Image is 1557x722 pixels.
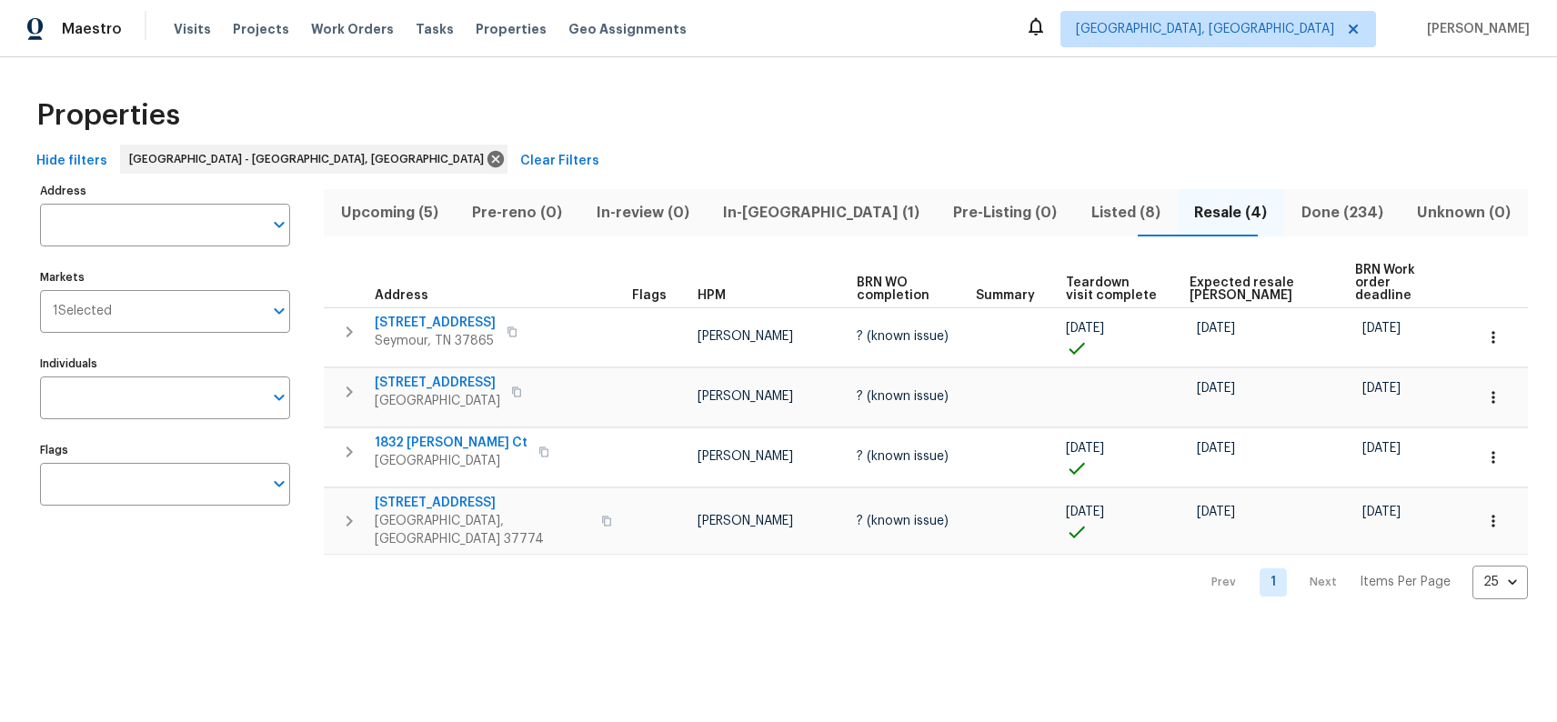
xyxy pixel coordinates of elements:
[1362,382,1401,395] span: [DATE]
[1066,442,1104,455] span: [DATE]
[513,145,607,178] button: Clear Filters
[29,145,115,178] button: Hide filters
[1362,322,1401,335] span: [DATE]
[1360,573,1451,591] p: Items Per Page
[1362,506,1401,518] span: [DATE]
[40,272,290,283] label: Markets
[976,289,1035,302] span: Summary
[1076,20,1334,38] span: [GEOGRAPHIC_DATA], [GEOGRAPHIC_DATA]
[717,200,925,226] span: In-[GEOGRAPHIC_DATA] (1)
[1190,276,1325,302] span: Expected resale [PERSON_NAME]
[590,200,695,226] span: In-review (0)
[40,186,290,196] label: Address
[1194,566,1528,599] nav: Pagination Navigation
[857,450,949,463] span: ? (known issue)
[335,200,444,226] span: Upcoming (5)
[948,200,1063,226] span: Pre-Listing (0)
[375,289,428,302] span: Address
[1066,322,1104,335] span: [DATE]
[520,150,599,173] span: Clear Filters
[632,289,667,302] span: Flags
[375,314,496,332] span: [STREET_ADDRESS]
[857,515,949,527] span: ? (known issue)
[698,390,793,403] span: [PERSON_NAME]
[1197,382,1235,395] span: [DATE]
[1197,442,1235,455] span: [DATE]
[266,385,292,410] button: Open
[266,212,292,237] button: Open
[266,298,292,324] button: Open
[129,150,491,168] span: [GEOGRAPHIC_DATA] - [GEOGRAPHIC_DATA], [GEOGRAPHIC_DATA]
[311,20,394,38] span: Work Orders
[1260,568,1287,597] a: Goto page 1
[1295,200,1389,226] span: Done (234)
[1197,322,1235,335] span: [DATE]
[174,20,211,38] span: Visits
[1197,506,1235,518] span: [DATE]
[53,304,112,319] span: 1 Selected
[375,374,500,392] span: [STREET_ADDRESS]
[1066,276,1158,302] span: Teardown visit complete
[40,358,290,369] label: Individuals
[40,445,290,456] label: Flags
[36,106,180,125] span: Properties
[375,392,500,410] span: [GEOGRAPHIC_DATA]
[120,145,507,174] div: [GEOGRAPHIC_DATA] - [GEOGRAPHIC_DATA], [GEOGRAPHIC_DATA]
[698,289,726,302] span: HPM
[36,150,107,173] span: Hide filters
[857,390,949,403] span: ? (known issue)
[698,330,793,343] span: [PERSON_NAME]
[1472,558,1528,606] div: 25
[375,452,527,470] span: [GEOGRAPHIC_DATA]
[233,20,289,38] span: Projects
[416,23,454,35] span: Tasks
[698,450,793,463] span: [PERSON_NAME]
[857,276,946,302] span: BRN WO completion
[698,515,793,527] span: [PERSON_NAME]
[1420,20,1530,38] span: [PERSON_NAME]
[375,332,496,350] span: Seymour, TN 37865
[1355,264,1442,302] span: BRN Work order deadline
[1411,200,1517,226] span: Unknown (0)
[857,330,949,343] span: ? (known issue)
[466,200,568,226] span: Pre-reno (0)
[266,471,292,496] button: Open
[375,434,527,452] span: 1832 [PERSON_NAME] Ct
[568,20,687,38] span: Geo Assignments
[1085,200,1166,226] span: Listed (8)
[375,494,590,512] span: [STREET_ADDRESS]
[1189,200,1273,226] span: Resale (4)
[476,20,547,38] span: Properties
[375,512,590,548] span: [GEOGRAPHIC_DATA], [GEOGRAPHIC_DATA] 37774
[62,20,122,38] span: Maestro
[1066,506,1104,518] span: [DATE]
[1362,442,1401,455] span: [DATE]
